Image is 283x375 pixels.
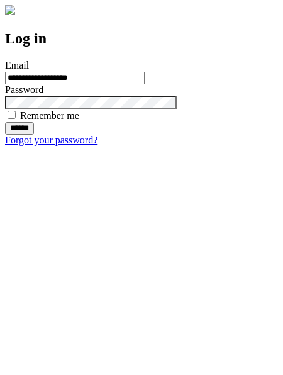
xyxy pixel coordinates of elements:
img: logo-4e3dc11c47720685a147b03b5a06dd966a58ff35d612b21f08c02c0306f2b779.png [5,5,15,15]
label: Password [5,84,43,95]
label: Remember me [20,110,79,121]
a: Forgot your password? [5,135,97,145]
h2: Log in [5,30,278,47]
label: Email [5,60,29,70]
